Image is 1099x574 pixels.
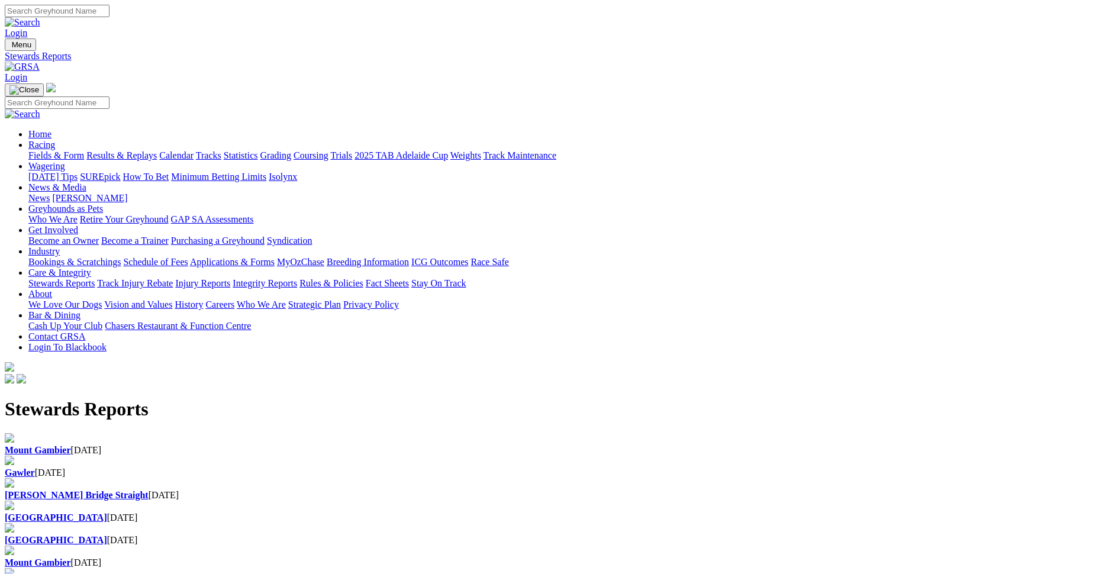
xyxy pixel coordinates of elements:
[5,62,40,72] img: GRSA
[80,172,120,182] a: SUREpick
[237,299,286,309] a: Who We Are
[105,321,251,331] a: Chasers Restaurant & Function Centre
[28,278,1094,289] div: Care & Integrity
[5,512,1094,523] div: [DATE]
[28,236,1094,246] div: Get Involved
[97,278,173,288] a: Track Injury Rebate
[5,535,107,545] a: [GEOGRAPHIC_DATA]
[5,374,14,383] img: facebook.svg
[411,278,466,288] a: Stay On Track
[28,236,99,246] a: Become an Owner
[28,161,65,171] a: Wagering
[28,214,78,224] a: Who We Are
[5,557,71,567] a: Mount Gambier
[5,109,40,120] img: Search
[5,362,14,372] img: logo-grsa-white.png
[159,150,194,160] a: Calendar
[52,193,127,203] a: [PERSON_NAME]
[343,299,399,309] a: Privacy Policy
[5,51,1094,62] a: Stewards Reports
[5,456,14,465] img: file-red.svg
[5,398,1094,420] h1: Stewards Reports
[450,150,481,160] a: Weights
[5,467,35,478] a: Gawler
[470,257,508,267] a: Race Safe
[101,236,169,246] a: Become a Trainer
[233,278,297,288] a: Integrity Reports
[28,342,107,352] a: Login To Blackbook
[123,257,188,267] a: Schedule of Fees
[28,204,103,214] a: Greyhounds as Pets
[5,17,40,28] img: Search
[28,289,52,299] a: About
[5,523,14,533] img: file-red.svg
[224,150,258,160] a: Statistics
[171,214,254,224] a: GAP SA Assessments
[28,246,60,256] a: Industry
[330,150,352,160] a: Trials
[9,85,39,95] img: Close
[28,214,1094,225] div: Greyhounds as Pets
[5,535,1094,546] div: [DATE]
[28,257,1094,267] div: Industry
[5,5,109,17] input: Search
[411,257,468,267] a: ICG Outcomes
[28,193,50,203] a: News
[175,278,230,288] a: Injury Reports
[104,299,172,309] a: Vision and Values
[5,478,14,488] img: file-red.svg
[28,129,51,139] a: Home
[28,182,86,192] a: News & Media
[5,83,44,96] button: Toggle navigation
[5,467,1094,478] div: [DATE]
[5,28,27,38] a: Login
[205,299,234,309] a: Careers
[123,172,169,182] a: How To Bet
[354,150,448,160] a: 2025 TAB Adelaide Cup
[5,96,109,109] input: Search
[5,546,14,555] img: file-red.svg
[5,445,71,455] a: Mount Gambier
[277,257,324,267] a: MyOzChase
[17,374,26,383] img: twitter.svg
[28,299,1094,310] div: About
[5,557,1094,568] div: [DATE]
[28,331,85,341] a: Contact GRSA
[366,278,409,288] a: Fact Sheets
[5,433,14,443] img: file-red.svg
[5,72,27,82] a: Login
[80,214,169,224] a: Retire Your Greyhound
[28,299,102,309] a: We Love Our Dogs
[28,172,78,182] a: [DATE] Tips
[5,501,14,510] img: file-red.svg
[327,257,409,267] a: Breeding Information
[28,140,55,150] a: Racing
[269,172,297,182] a: Isolynx
[28,150,1094,161] div: Racing
[28,321,102,331] a: Cash Up Your Club
[190,257,275,267] a: Applications & Forms
[28,257,121,267] a: Bookings & Scratchings
[171,172,266,182] a: Minimum Betting Limits
[28,310,80,320] a: Bar & Dining
[5,490,1094,501] div: [DATE]
[5,490,149,500] a: [PERSON_NAME] Bridge Straight
[5,512,107,523] a: [GEOGRAPHIC_DATA]
[267,236,312,246] a: Syndication
[28,267,91,278] a: Care & Integrity
[299,278,363,288] a: Rules & Policies
[46,83,56,92] img: logo-grsa-white.png
[28,172,1094,182] div: Wagering
[5,38,36,51] button: Toggle navigation
[484,150,556,160] a: Track Maintenance
[260,150,291,160] a: Grading
[294,150,328,160] a: Coursing
[86,150,157,160] a: Results & Replays
[28,193,1094,204] div: News & Media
